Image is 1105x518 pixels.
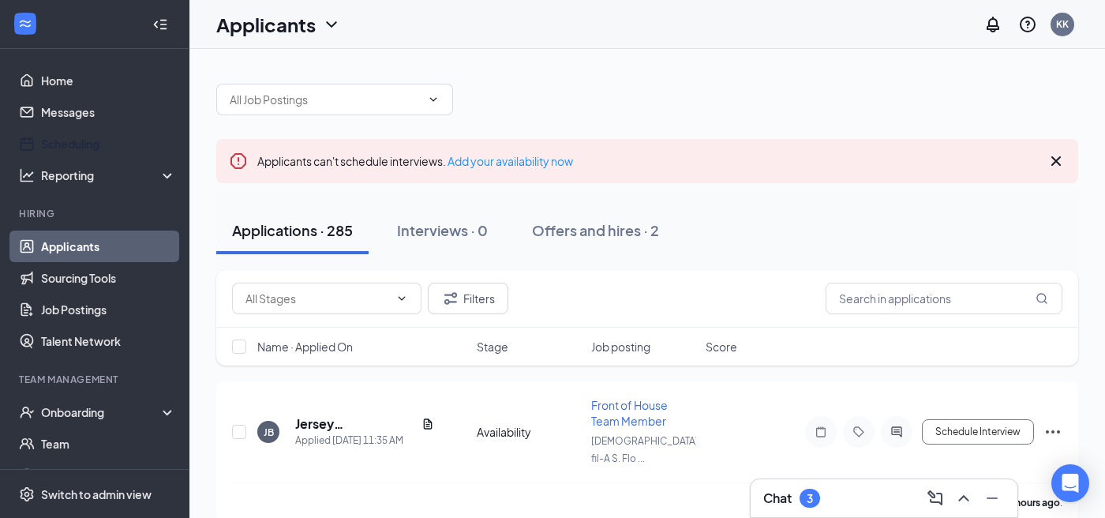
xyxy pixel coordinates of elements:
svg: WorkstreamLogo [17,16,33,32]
div: Interviews · 0 [397,220,488,240]
button: ChevronUp [951,486,976,511]
svg: Tag [849,426,868,438]
svg: Notifications [983,15,1002,34]
div: Team Management [19,373,173,386]
div: KK [1056,17,1069,31]
a: Job Postings [41,294,176,325]
a: DocumentsCrown [41,460,176,491]
h5: Jersey [PERSON_NAME] [295,415,415,433]
div: Applications · 285 [232,220,353,240]
svg: ChevronDown [322,15,341,34]
svg: UserCheck [19,404,35,420]
svg: Settings [19,486,35,502]
h1: Applicants [216,11,316,38]
svg: Cross [1047,152,1066,171]
a: Home [41,65,176,96]
svg: Filter [441,289,460,308]
b: 2 hours ago [1008,497,1060,509]
svg: Ellipses [1043,422,1062,441]
span: [DEMOGRAPHIC_DATA]-fil-A S. Flo ... [591,435,703,464]
svg: QuestionInfo [1018,15,1037,34]
input: All Stages [245,290,389,307]
svg: Minimize [983,489,1002,508]
h3: Chat [763,490,792,507]
svg: ChevronDown [395,292,408,305]
span: Name · Applied On [257,339,353,355]
div: JB [264,426,274,439]
svg: ActiveChat [887,426,906,438]
div: Hiring [19,207,173,220]
button: Schedule Interview [922,419,1034,445]
svg: Note [811,426,830,438]
div: Availability [477,424,582,440]
span: Stage [477,339,508,355]
a: Team [41,428,176,460]
div: Onboarding [41,404,163,420]
svg: Analysis [19,167,35,183]
a: Messages [41,96,176,128]
svg: Document [421,418,434,430]
button: Minimize [980,486,1005,511]
div: Applied [DATE] 11:35 AM [295,433,434,449]
svg: Collapse [152,17,168,32]
span: Job posting [591,339,650,355]
span: Applicants can't schedule interviews. [257,154,573,168]
input: Search in applications [826,283,1062,314]
button: ComposeMessage [923,486,948,511]
svg: ComposeMessage [926,489,945,508]
span: Score [706,339,737,355]
a: Talent Network [41,325,176,357]
input: All Job Postings [230,91,421,108]
div: Offers and hires · 2 [532,220,659,240]
a: Applicants [41,231,176,262]
div: Open Intercom Messenger [1051,464,1089,502]
svg: ChevronDown [427,93,440,106]
div: 3 [807,492,813,505]
svg: Error [229,152,248,171]
a: Add your availability now [448,154,573,168]
svg: MagnifyingGlass [1036,292,1048,305]
a: Scheduling [41,128,176,160]
svg: ChevronUp [954,489,973,508]
a: Sourcing Tools [41,262,176,294]
button: Filter Filters [428,283,508,314]
div: Reporting [41,167,177,183]
span: Front of House Team Member [591,398,668,428]
div: Switch to admin view [41,486,152,502]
